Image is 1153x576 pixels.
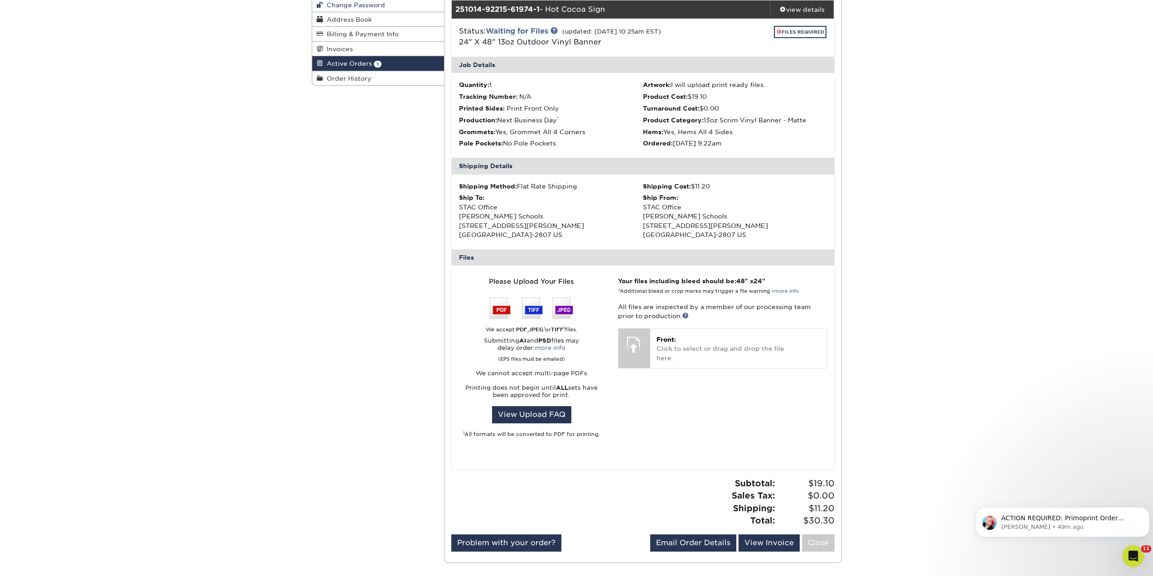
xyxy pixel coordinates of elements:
a: Active Orders 1 [312,56,444,71]
strong: Sales Tax: [732,490,775,500]
strong: Hems: [643,128,663,136]
strong: Printed Sides: [459,105,505,112]
img: We accept: PSD, TIFF, or JPEG (JPG) [490,297,573,319]
a: 24" X 48" 13oz Outdoor Vinyl Banner [459,38,601,46]
a: more info [774,288,799,294]
span: $11.20 [778,502,835,515]
span: Invoices [323,45,353,53]
div: - Hot Cocoa Sign [452,0,770,19]
strong: Subtotal: [735,478,775,488]
sup: 1 [463,431,464,435]
strong: Ship To: [459,194,484,201]
li: 13oz Scrim Vinyl Banner - Matte [643,116,827,125]
a: Billing & Payment Info [312,27,444,41]
div: Please Upload Your Files [459,276,604,286]
a: more info [535,344,565,351]
p: We cannot accept multi-page PDFs [459,370,604,377]
iframe: Intercom live chat [1122,545,1144,567]
a: Address Book [312,12,444,27]
strong: Quantity: [459,81,489,88]
span: ACTION REQUIRED: Primoprint Order [CREDIT_CARD_NUMBER] Thank you for placing your print order wit... [29,26,164,169]
strong: PSD [538,337,551,344]
strong: Your files including bleed should be: " x " [618,277,765,285]
strong: Shipping Cost: [643,183,691,190]
span: 48 [736,277,745,285]
li: Next Business Day [459,116,643,125]
strong: 251014-92215-61974-1 [455,5,540,14]
li: I will upload print ready files. [643,80,827,89]
div: view details [770,5,834,14]
p: Printing does not begin until sets have been approved for print. [459,384,604,399]
strong: Grommets: [459,128,495,136]
div: Files [452,249,834,266]
a: Order History [312,71,444,85]
li: $19.10 [643,92,827,101]
span: Print Front Only [507,105,559,112]
strong: Turnaround Cost: [643,105,700,112]
span: Address Book [323,16,372,23]
a: FILES REQUIRED [774,26,826,38]
span: $0.00 [778,489,835,502]
span: 24 [753,277,762,285]
p: Message from Jenny, sent 49m ago [29,35,166,43]
p: All files are inspected by a member of our processing team prior to production. [618,302,827,321]
strong: ALL [556,384,568,391]
div: STAC Office [PERSON_NAME] Schools [STREET_ADDRESS][PERSON_NAME] [GEOGRAPHIC_DATA]-2807 US [643,193,827,239]
strong: Product Category: [643,116,704,124]
div: All formats will be converted to PDF for printing. [459,431,604,438]
strong: Shipping Method: [459,183,517,190]
sup: 1 [544,326,545,330]
div: Status: [452,26,706,48]
strong: Tracking Number: [459,93,517,100]
div: Shipping Details [452,158,834,174]
span: Billing & Payment Info [323,30,399,38]
div: We accept: , or files. [459,326,604,334]
a: Invoices [312,42,444,56]
strong: JPEG [529,326,544,333]
div: Job Details [452,57,834,73]
small: (updated: [DATE] 10:25am EST) [562,28,661,35]
div: $11.20 [643,182,827,191]
span: Front: [656,336,676,343]
li: 1 [459,80,643,89]
a: Problem with your order? [451,534,561,552]
span: N/A [519,93,531,100]
li: No Pole Pockets [459,139,643,148]
span: 1 [374,61,381,68]
a: View Upload FAQ [492,406,571,423]
li: $0.00 [643,104,827,113]
span: Active Orders [323,60,372,67]
a: Waiting for Files [486,27,548,35]
a: View Invoice [738,534,800,552]
strong: Artwork: [643,81,671,88]
strong: AI [519,337,526,344]
li: Yes, Grommet All 4 Corners [459,127,643,136]
strong: Shipping: [733,503,775,513]
strong: TIFF [551,326,564,333]
sup: 1 [564,326,565,330]
iframe: Intercom notifications message [972,488,1153,552]
span: $30.30 [778,514,835,527]
strong: Product Cost: [643,93,688,100]
small: (EPS files must be emailed) [498,352,565,363]
li: [DATE] 9:22am [643,139,827,148]
small: *Additional bleed or crop marks may trigger a file warning – [618,288,799,294]
div: Flat Rate Shipping [459,182,643,191]
li: Yes, Hems All 4 Sides [643,127,827,136]
a: Close [802,534,835,552]
strong: Production: [459,116,497,124]
strong: PDF [516,326,527,333]
strong: Ordered: [643,140,673,147]
strong: Pole Pockets: [459,140,503,147]
strong: Total: [750,515,775,525]
span: 11 [1141,545,1151,552]
div: STAC Office [PERSON_NAME] Schools [STREET_ADDRESS][PERSON_NAME] [GEOGRAPHIC_DATA]-2807 US [459,193,643,239]
span: $19.10 [778,477,835,490]
a: view details [770,0,834,19]
p: Click to select or drag and drop the file here. [656,335,820,363]
span: Change Password [323,1,385,9]
p: Submitting and files may delay order: [459,337,604,363]
strong: Ship From: [643,194,678,201]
